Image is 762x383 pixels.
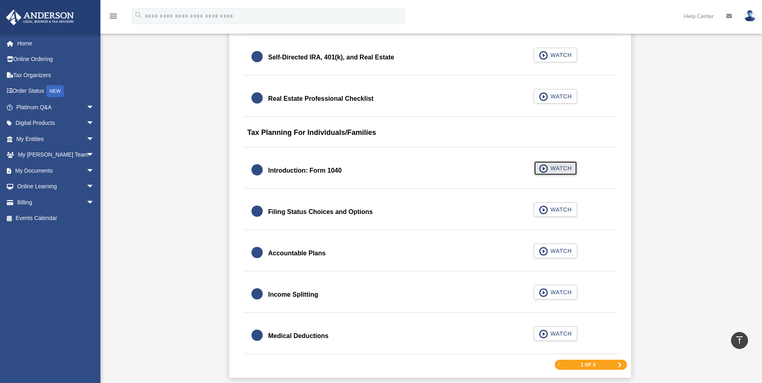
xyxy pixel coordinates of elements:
div: NEW [46,85,64,97]
a: Order StatusNEW [6,83,106,100]
a: Platinum Q&Aarrow_drop_down [6,99,106,115]
a: Digital Productsarrow_drop_down [6,115,106,131]
span: arrow_drop_down [86,194,102,211]
i: search [134,11,143,20]
span: arrow_drop_down [86,163,102,179]
button: WATCH [534,89,577,104]
span: 1 of 3 [581,363,596,367]
i: vertical_align_top [735,335,744,345]
i: menu [108,11,118,21]
div: Filing Status Choices and Options [268,206,373,218]
span: arrow_drop_down [86,115,102,132]
a: Income Splitting WATCH [251,285,609,304]
span: arrow_drop_down [86,99,102,116]
button: WATCH [534,48,577,62]
div: Medical Deductions [268,330,329,342]
span: WATCH [548,288,572,296]
a: My Entitiesarrow_drop_down [6,131,106,147]
span: WATCH [548,247,572,255]
div: Self-Directed IRA, 401(k), and Real Estate [268,52,394,63]
span: WATCH [548,164,572,172]
a: Online Learningarrow_drop_down [6,179,106,195]
a: menu [108,14,118,21]
span: WATCH [548,206,572,214]
button: WATCH [534,161,577,175]
a: Billingarrow_drop_down [6,194,106,210]
a: Filing Status Choices and Options WATCH [251,202,609,222]
button: WATCH [534,244,577,258]
a: Self-Directed IRA, 401(k), and Real Estate WATCH [251,48,609,67]
span: WATCH [548,51,572,59]
button: WATCH [534,326,577,341]
a: Tax Organizers [6,67,106,83]
a: vertical_align_top [731,332,748,349]
a: Medical Deductions WATCH [251,326,609,346]
div: Introduction: Form 1040 [268,165,342,176]
a: Online Ordering [6,51,106,67]
span: WATCH [548,330,572,338]
div: Real Estate Professional Checklist [268,93,374,104]
a: Events Calendar [6,210,106,226]
div: Income Splitting [268,289,318,300]
a: Real Estate Professional Checklist WATCH [251,89,609,108]
button: WATCH [534,202,577,217]
span: arrow_drop_down [86,131,102,147]
a: Introduction: Form 1040 WATCH [251,161,609,180]
img: Anderson Advisors Platinum Portal [4,10,76,25]
a: Accountable Plans WATCH [251,244,609,263]
a: My Documentsarrow_drop_down [6,163,106,179]
img: User Pic [744,10,756,22]
a: My [PERSON_NAME] Teamarrow_drop_down [6,147,106,163]
span: arrow_drop_down [86,179,102,195]
a: Next Page [617,362,622,368]
span: arrow_drop_down [86,147,102,163]
div: Accountable Plans [268,248,326,259]
span: WATCH [548,92,572,100]
div: Tax Planning For Individuals/Families [243,122,617,148]
a: Home [6,35,106,51]
button: WATCH [534,285,577,299]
